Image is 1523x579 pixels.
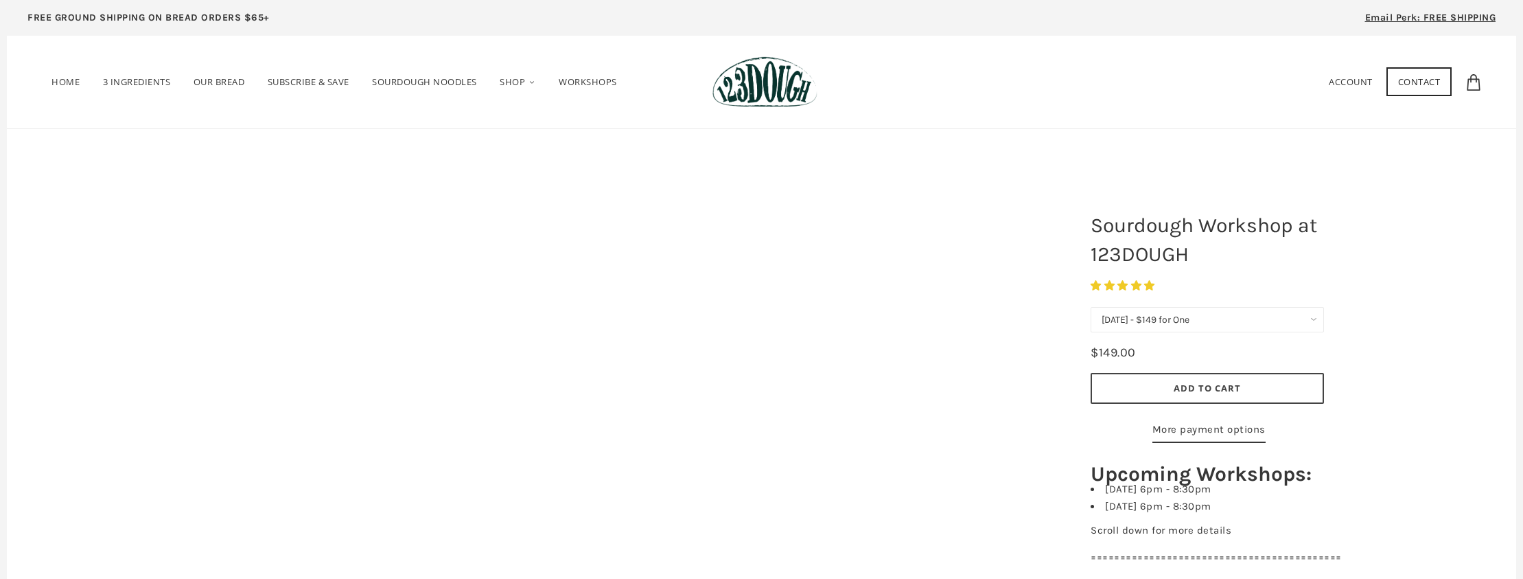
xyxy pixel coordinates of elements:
[41,57,627,108] nav: Primary
[1091,484,1324,495] li: [DATE] 6pm - 8:30pm
[1174,382,1241,394] span: Add to Cart
[257,57,360,107] a: Subscribe & Save
[489,57,546,108] a: Shop
[372,76,477,88] span: SOURDOUGH NOODLES
[1345,7,1517,36] a: Email Perk: FREE SHIPPING
[51,76,80,88] span: Home
[41,57,90,107] a: Home
[268,76,349,88] span: Subscribe & Save
[103,76,171,88] span: 3 Ingredients
[1080,204,1334,275] h1: Sourdough Workshop at 123DOUGH
[1386,67,1452,96] a: Contact
[1091,549,1324,565] p: ===========================================
[1091,373,1324,404] button: Add to Cart
[362,57,487,107] a: SOURDOUGH NOODLES
[1365,12,1496,23] span: Email Perk: FREE SHIPPING
[1091,501,1324,512] li: [DATE] 6pm - 8:30pm
[7,7,290,36] a: FREE GROUND SHIPPING ON BREAD ORDERS $65+
[1091,462,1312,486] strong: Upcoming Workshops:
[548,57,627,107] a: Workshops
[93,57,181,107] a: 3 Ingredients
[1091,522,1324,538] p: Scroll down for more details
[1152,421,1266,443] a: More payment options
[27,10,270,25] p: FREE GROUND SHIPPING ON BREAD ORDERS $65+
[559,76,617,88] span: Workshops
[194,76,245,88] span: Our Bread
[1091,343,1136,363] div: $149.00
[183,57,255,107] a: Our Bread
[1091,280,1158,292] span: 5.00 stars
[1329,76,1373,88] a: Account
[712,56,817,108] img: 123Dough Bakery
[500,76,525,88] span: Shop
